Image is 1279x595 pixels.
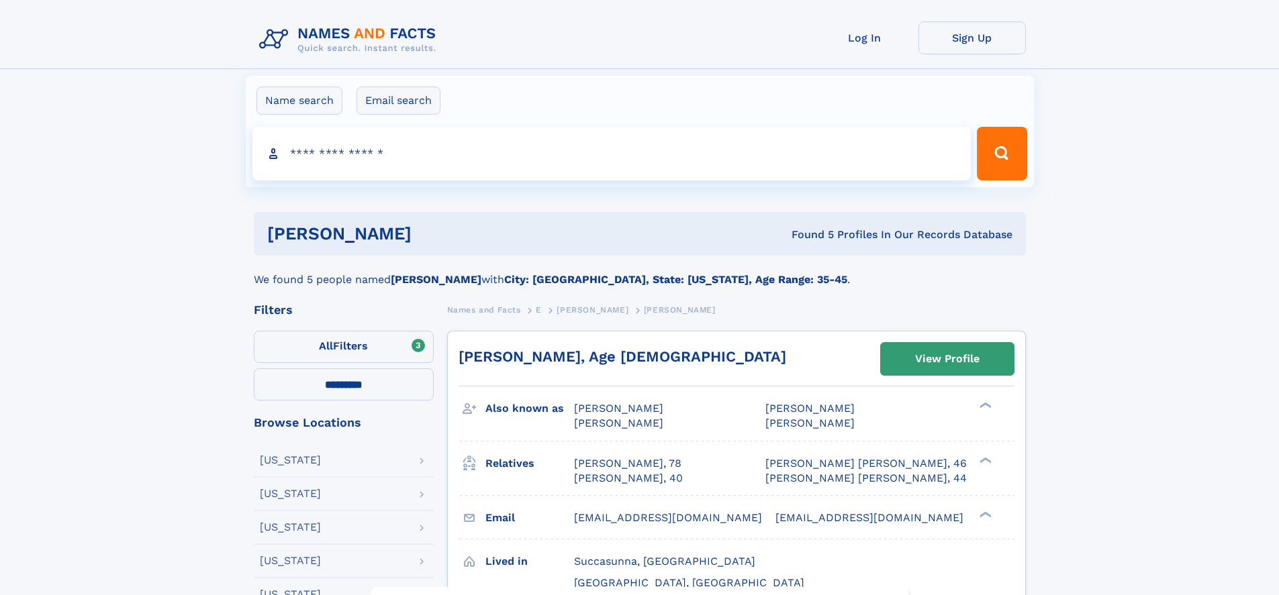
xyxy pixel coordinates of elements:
[267,225,602,242] h1: [PERSON_NAME]
[254,417,434,429] div: Browse Locations
[260,455,321,466] div: [US_STATE]
[574,417,663,429] span: [PERSON_NAME]
[485,397,574,420] h3: Also known as
[485,550,574,573] h3: Lived in
[254,331,434,363] label: Filters
[357,87,440,115] label: Email search
[881,343,1014,375] a: View Profile
[602,227,1012,242] div: Found 5 Profiles In Our Records Database
[254,256,1026,288] div: We found 5 people named with .
[976,455,992,464] div: ❯
[811,21,918,54] a: Log In
[254,21,447,58] img: Logo Names and Facts
[765,456,967,471] a: [PERSON_NAME] [PERSON_NAME], 46
[260,522,321,533] div: [US_STATE]
[976,401,992,410] div: ❯
[644,305,716,315] span: [PERSON_NAME]
[574,471,683,486] a: [PERSON_NAME], 40
[536,305,542,315] span: E
[765,417,855,429] span: [PERSON_NAME]
[260,488,321,499] div: [US_STATE]
[485,452,574,475] h3: Relatives
[915,343,980,374] div: View Profile
[254,304,434,316] div: Filters
[557,301,628,318] a: [PERSON_NAME]
[574,456,681,471] a: [PERSON_NAME], 78
[918,21,1026,54] a: Sign Up
[557,305,628,315] span: [PERSON_NAME]
[976,510,992,519] div: ❯
[504,273,847,286] b: City: [GEOGRAPHIC_DATA], State: [US_STATE], Age Range: 35-45
[252,127,972,180] input: search input
[765,471,967,486] a: [PERSON_NAME] [PERSON_NAME], 44
[775,511,963,524] span: [EMAIL_ADDRESS][DOMAIN_NAME]
[574,576,804,589] span: [GEOGRAPHIC_DATA], [GEOGRAPHIC_DATA]
[977,127,1027,180] button: Search Button
[485,506,574,529] h3: Email
[319,339,333,352] span: All
[574,555,755,567] span: Succasunna, [GEOGRAPHIC_DATA]
[391,273,481,286] b: [PERSON_NAME]
[536,301,542,318] a: E
[260,555,321,566] div: [US_STATE]
[574,402,663,415] span: [PERSON_NAME]
[459,348,786,365] a: [PERSON_NAME], Age [DEMOGRAPHIC_DATA]
[574,511,762,524] span: [EMAIL_ADDRESS][DOMAIN_NAME]
[765,402,855,415] span: [PERSON_NAME]
[256,87,342,115] label: Name search
[447,301,521,318] a: Names and Facts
